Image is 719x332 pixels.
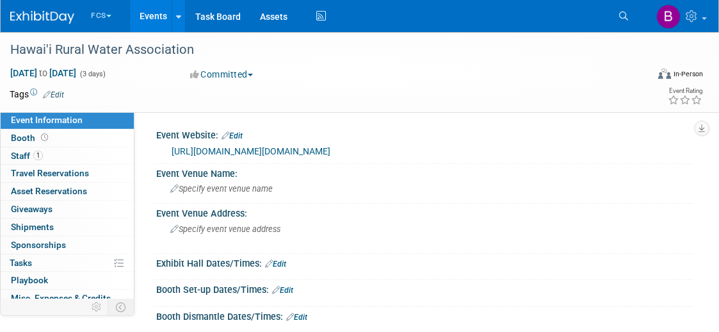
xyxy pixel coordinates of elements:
span: [DATE] [DATE] [10,67,77,79]
div: Exhibit Hall Dates/Times: [156,254,693,270]
a: Tasks [1,254,134,272]
a: Edit [222,131,243,140]
a: Edit [265,260,286,269]
span: Misc. Expenses & Credits [11,293,111,303]
a: Travel Reservations [1,165,134,182]
span: Playbook [11,275,48,285]
span: Shipments [11,222,54,232]
span: 1 [33,151,43,160]
img: ExhibitDay [10,11,74,24]
a: Booth [1,129,134,147]
a: Edit [43,90,64,99]
div: Event Website: [156,126,693,142]
img: Format-Inperson.png [658,69,671,79]
div: Booth Dismantle Dates/Times: [156,307,693,324]
td: Personalize Event Tab Strip [86,299,108,315]
img: Barb DeWyer [656,4,681,29]
div: In-Person [673,69,703,79]
a: Misc. Expenses & Credits [1,290,134,307]
a: Asset Reservations [1,183,134,200]
td: Toggle Event Tabs [108,299,134,315]
span: Asset Reservations [11,186,87,196]
div: Event Format [595,67,703,86]
a: Playbook [1,272,134,289]
span: Specify event venue name [170,184,273,194]
span: Staff [11,151,43,161]
div: Hawai'i Rural Water Association [6,38,635,62]
span: Tasks [10,258,32,268]
span: Booth not reserved yet [38,133,51,142]
div: Event Venue Address: [156,204,693,220]
button: Committed [186,68,258,81]
div: Event Rating [668,88,702,94]
span: Specify event venue address [170,224,280,234]
a: Shipments [1,219,134,236]
a: Edit [272,286,293,295]
span: Giveaways [11,204,53,214]
div: Event Venue Name: [156,164,693,180]
a: Sponsorships [1,237,134,254]
span: Travel Reservations [11,168,89,178]
a: Giveaways [1,201,134,218]
a: Staff1 [1,147,134,165]
span: (3 days) [79,70,106,78]
span: to [37,68,49,78]
span: Event Information [11,115,83,125]
div: Booth Set-up Dates/Times: [156,280,693,297]
a: Event Information [1,112,134,129]
a: [URL][DOMAIN_NAME][DOMAIN_NAME] [172,146,330,156]
span: Booth [11,133,51,143]
a: Edit [286,313,307,322]
td: Tags [10,88,64,101]
span: Sponsorships [11,240,66,250]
